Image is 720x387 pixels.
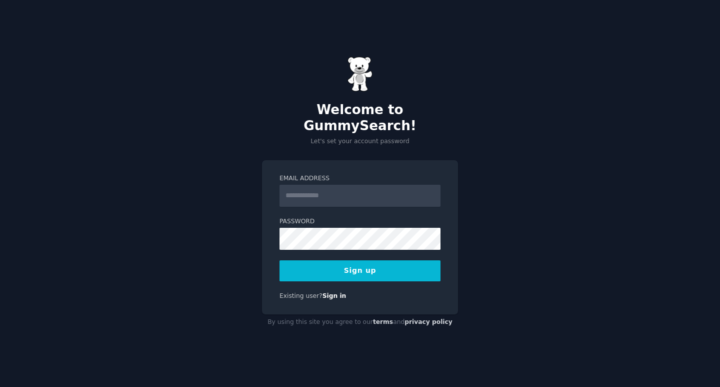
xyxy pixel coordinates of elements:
a: privacy policy [404,318,452,325]
span: Existing user? [279,292,322,299]
h2: Welcome to GummySearch! [262,102,458,134]
div: By using this site you agree to our and [262,314,458,330]
a: Sign in [322,292,346,299]
a: terms [373,318,393,325]
label: Email Address [279,174,440,183]
label: Password [279,217,440,226]
p: Let's set your account password [262,137,458,146]
img: Gummy Bear [347,57,372,92]
button: Sign up [279,260,440,281]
